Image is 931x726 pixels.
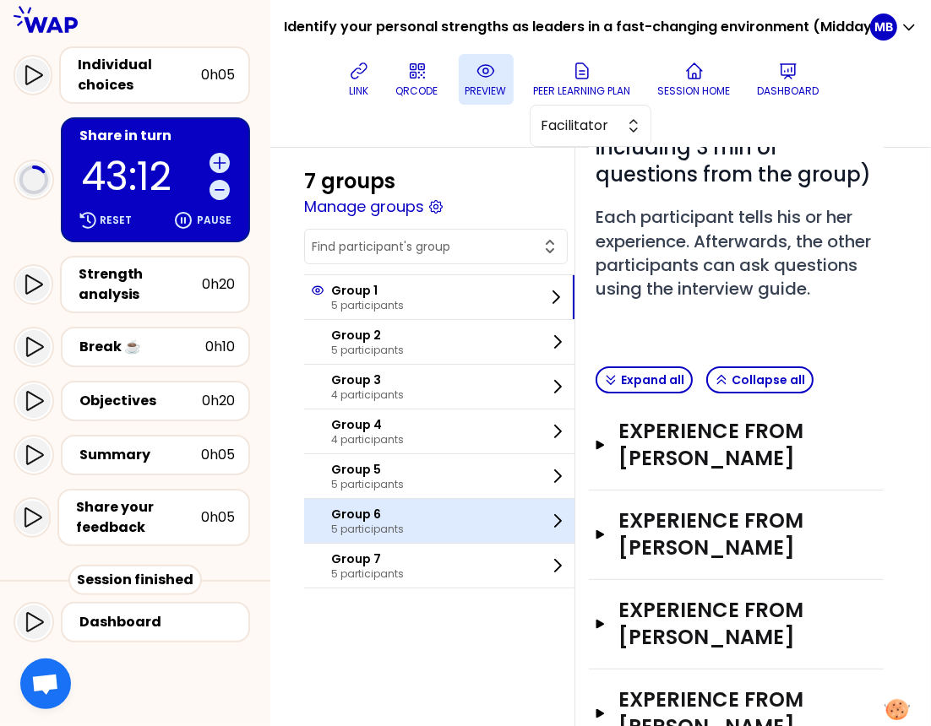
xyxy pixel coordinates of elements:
[751,54,826,105] button: Dashboard
[534,84,631,98] p: Peer learning plan
[304,195,424,219] button: Manage groups
[201,65,235,85] div: 0h05
[79,126,235,146] div: Share in turn
[874,19,893,35] p: MB
[618,597,820,651] h3: Experience from [PERSON_NAME]
[202,391,235,411] div: 0h20
[79,445,201,465] div: Summary
[197,214,231,227] p: Pause
[78,55,201,95] div: Individual choices
[596,205,875,301] span: Each participant tells his or her experience. Afterwards, the other participants can ask question...
[596,507,877,561] button: Experience from [PERSON_NAME]
[68,565,202,595] div: Session finished
[459,54,514,105] button: preview
[870,14,917,41] button: MB
[618,507,820,561] h3: Experience from [PERSON_NAME]
[349,84,368,98] p: link
[331,461,404,478] p: Group 5
[79,612,242,632] div: Dashboard
[304,168,395,195] div: 7 groups
[331,523,404,536] p: 5 participants
[596,418,877,472] button: Experience from [PERSON_NAME]
[79,337,205,357] div: Break ☕️
[202,274,235,295] div: 0h20
[331,550,404,567] p: Group 7
[331,299,404,312] p: 5 participants
[389,54,445,105] button: QRCODE
[527,54,638,105] button: Peer learning plan
[331,567,404,581] p: 5 participants
[331,371,404,388] p: Group 3
[658,84,731,98] p: Session home
[541,116,617,136] span: Facilitator
[312,238,540,255] input: Find participant's group
[596,597,877,651] button: Experience from [PERSON_NAME]
[706,366,814,393] button: Collapse all
[100,214,132,227] p: Reset
[81,157,203,196] p: 43:12
[331,344,404,357] p: 5 participants
[205,337,235,357] div: 0h10
[396,84,438,98] p: QRCODE
[331,416,404,433] p: Group 4
[76,497,201,538] div: Share your feedback
[342,54,376,105] button: link
[20,658,71,709] div: Ouvrir le chat
[331,506,404,523] p: Group 6
[596,366,693,393] button: Expand all
[530,105,651,147] button: Facilitator
[758,84,819,98] p: Dashboard
[201,507,235,528] div: 0h05
[331,388,404,402] p: 4 participants
[331,478,404,491] p: 5 participants
[201,445,235,465] div: 0h05
[331,282,404,299] p: Group 1
[331,433,404,447] p: 4 participants
[465,84,507,98] p: preview
[618,418,820,472] h3: Experience from [PERSON_NAME]
[651,54,738,105] button: Session home
[79,264,202,305] div: Strength analysis
[331,327,404,344] p: Group 2
[79,391,202,411] div: Objectives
